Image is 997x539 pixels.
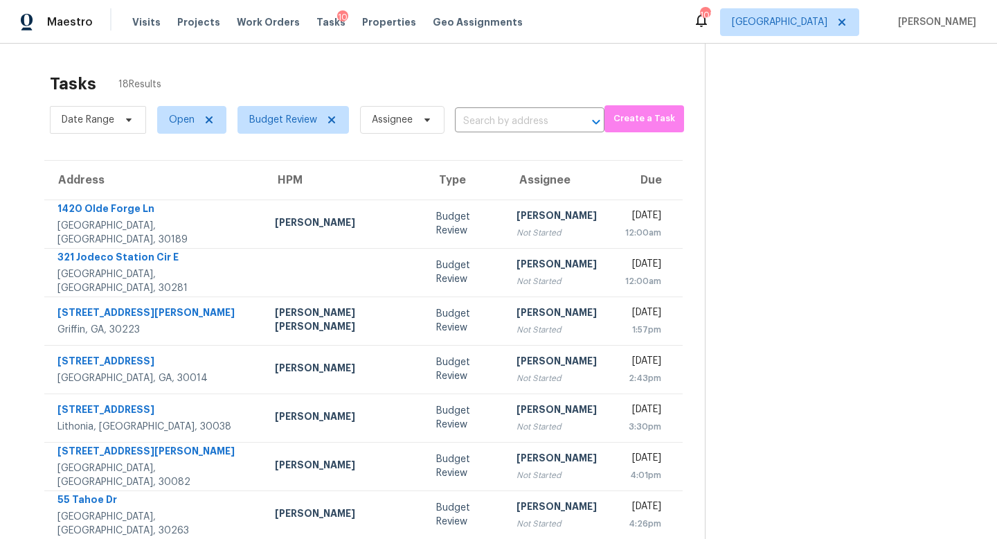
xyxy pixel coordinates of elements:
div: Budget Review [436,258,494,286]
th: Assignee [505,161,608,200]
div: Not Started [517,274,597,288]
div: Budget Review [436,404,494,432]
span: Projects [177,15,220,29]
div: Budget Review [436,307,494,335]
th: HPM [264,161,425,200]
div: Not Started [517,517,597,531]
div: Not Started [517,371,597,385]
div: 4:01pm [619,468,661,482]
div: 12:00am [619,274,661,288]
span: 18 Results [118,78,161,91]
span: Budget Review [249,113,317,127]
div: [STREET_ADDRESS] [57,354,253,371]
div: 1:57pm [619,323,661,337]
span: Work Orders [237,15,300,29]
span: Date Range [62,113,114,127]
th: Address [44,161,264,200]
div: [DATE] [619,306,661,323]
div: [PERSON_NAME] [PERSON_NAME] [275,306,414,337]
div: [PERSON_NAME] [517,257,597,274]
div: [PERSON_NAME] [275,409,414,427]
div: [PERSON_NAME] [275,361,414,378]
div: [PERSON_NAME] [517,500,597,517]
div: [PERSON_NAME] [517,306,597,323]
span: Maestro [47,15,93,29]
span: [PERSON_NAME] [892,15,976,29]
div: [PERSON_NAME] [517,354,597,371]
th: Type [425,161,505,200]
div: [STREET_ADDRESS][PERSON_NAME] [57,444,253,461]
div: [DATE] [619,209,661,226]
div: [GEOGRAPHIC_DATA], [GEOGRAPHIC_DATA], 30263 [57,510,253,538]
div: 3:30pm [619,420,661,434]
div: Budget Review [436,452,494,480]
div: [PERSON_NAME] [275,506,414,524]
input: Search by address [455,111,566,132]
div: [PERSON_NAME] [517,451,597,468]
div: [STREET_ADDRESS][PERSON_NAME] [57,306,253,323]
div: 2:43pm [619,371,661,385]
div: 321 Jodeco Station Cir E [57,250,253,267]
div: [DATE] [619,354,661,371]
div: 55 Tahoe Dr [57,493,253,510]
div: Not Started [517,226,597,240]
span: Create a Task [611,111,677,127]
button: Create a Task [604,105,684,132]
div: [DATE] [619,257,661,274]
div: [DATE] [619,500,661,517]
span: Properties [362,15,416,29]
div: [PERSON_NAME] [517,403,597,420]
div: [STREET_ADDRESS] [57,403,253,420]
div: [PERSON_NAME] [275,215,414,233]
div: [GEOGRAPHIC_DATA], GA, 30014 [57,371,253,385]
th: Due [608,161,683,200]
span: Tasks [316,17,345,27]
div: Not Started [517,420,597,434]
div: [GEOGRAPHIC_DATA], [GEOGRAPHIC_DATA], 30281 [57,267,253,295]
div: [DATE] [619,451,661,468]
div: [DATE] [619,403,661,420]
span: [GEOGRAPHIC_DATA] [732,15,827,29]
span: Visits [132,15,161,29]
div: Not Started [517,468,597,482]
div: Budget Review [436,501,494,529]
div: 12:00am [619,226,661,240]
div: Griffin, GA, 30223 [57,323,253,337]
div: [GEOGRAPHIC_DATA], [GEOGRAPHIC_DATA], 30189 [57,219,253,247]
div: Not Started [517,323,597,337]
div: 10 [337,10,348,24]
div: 1420 Olde Forge Ln [57,202,253,219]
span: Geo Assignments [433,15,523,29]
h2: Tasks [50,77,96,91]
span: Open [169,113,195,127]
div: Budget Review [436,210,494,238]
div: [PERSON_NAME] [517,209,597,226]
div: Lithonia, [GEOGRAPHIC_DATA], 30038 [57,420,253,434]
div: 101 [700,8,710,22]
div: [GEOGRAPHIC_DATA], [GEOGRAPHIC_DATA], 30082 [57,461,253,489]
div: 4:26pm [619,517,661,531]
span: Assignee [372,113,413,127]
div: Budget Review [436,355,494,383]
div: [PERSON_NAME] [275,458,414,475]
button: Open [586,112,606,132]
